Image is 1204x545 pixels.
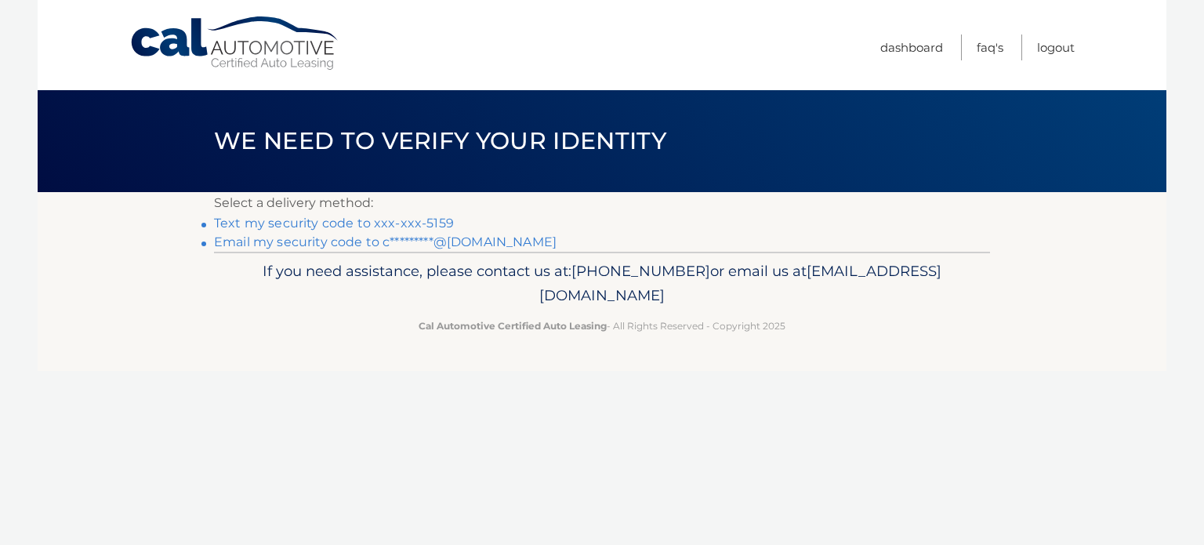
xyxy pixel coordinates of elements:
a: Cal Automotive [129,16,341,71]
span: [PHONE_NUMBER] [571,262,710,280]
strong: Cal Automotive Certified Auto Leasing [419,320,607,332]
span: We need to verify your identity [214,126,666,155]
a: Email my security code to c*********@[DOMAIN_NAME] [214,234,557,249]
a: FAQ's [977,35,1003,60]
p: If you need assistance, please contact us at: or email us at [224,259,980,309]
p: Select a delivery method: [214,192,990,214]
p: - All Rights Reserved - Copyright 2025 [224,318,980,334]
a: Logout [1037,35,1075,60]
a: Dashboard [880,35,943,60]
a: Text my security code to xxx-xxx-5159 [214,216,454,231]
